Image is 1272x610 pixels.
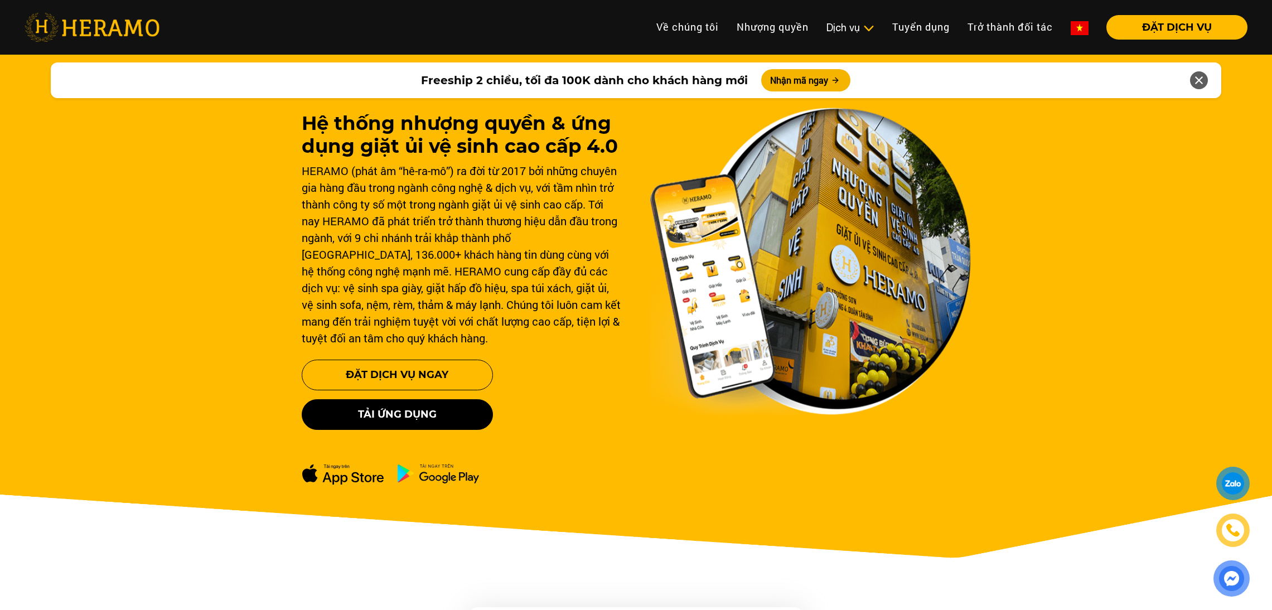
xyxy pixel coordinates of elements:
a: Về chúng tôi [647,15,728,39]
a: Trở thành đối tác [959,15,1062,39]
a: Tuyển dụng [883,15,959,39]
img: ch-dowload [397,463,480,483]
div: HERAMO (phát âm “hê-ra-mô”) ra đời từ 2017 bởi những chuyên gia hàng đầu trong ngành công nghệ & ... [302,162,623,346]
button: Tải ứng dụng [302,399,493,430]
img: subToggleIcon [863,23,874,34]
a: ĐẶT DỊCH VỤ [1097,22,1247,32]
div: Dịch vụ [826,20,874,35]
a: Nhượng quyền [728,15,818,39]
button: Nhận mã ngay [761,69,850,91]
img: apple-dowload [302,463,384,485]
img: phone-icon [1227,524,1240,536]
a: phone-icon [1218,515,1248,545]
img: banner [650,108,971,415]
h1: Hệ thống nhượng quyền & ứng dụng giặt ủi vệ sinh cao cấp 4.0 [302,112,623,158]
button: Đặt Dịch Vụ Ngay [302,360,493,390]
img: vn-flag.png [1071,21,1089,35]
button: ĐẶT DỊCH VỤ [1106,15,1247,40]
span: Freeship 2 chiều, tối đa 100K dành cho khách hàng mới [421,72,748,89]
img: heramo-logo.png [25,13,159,42]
